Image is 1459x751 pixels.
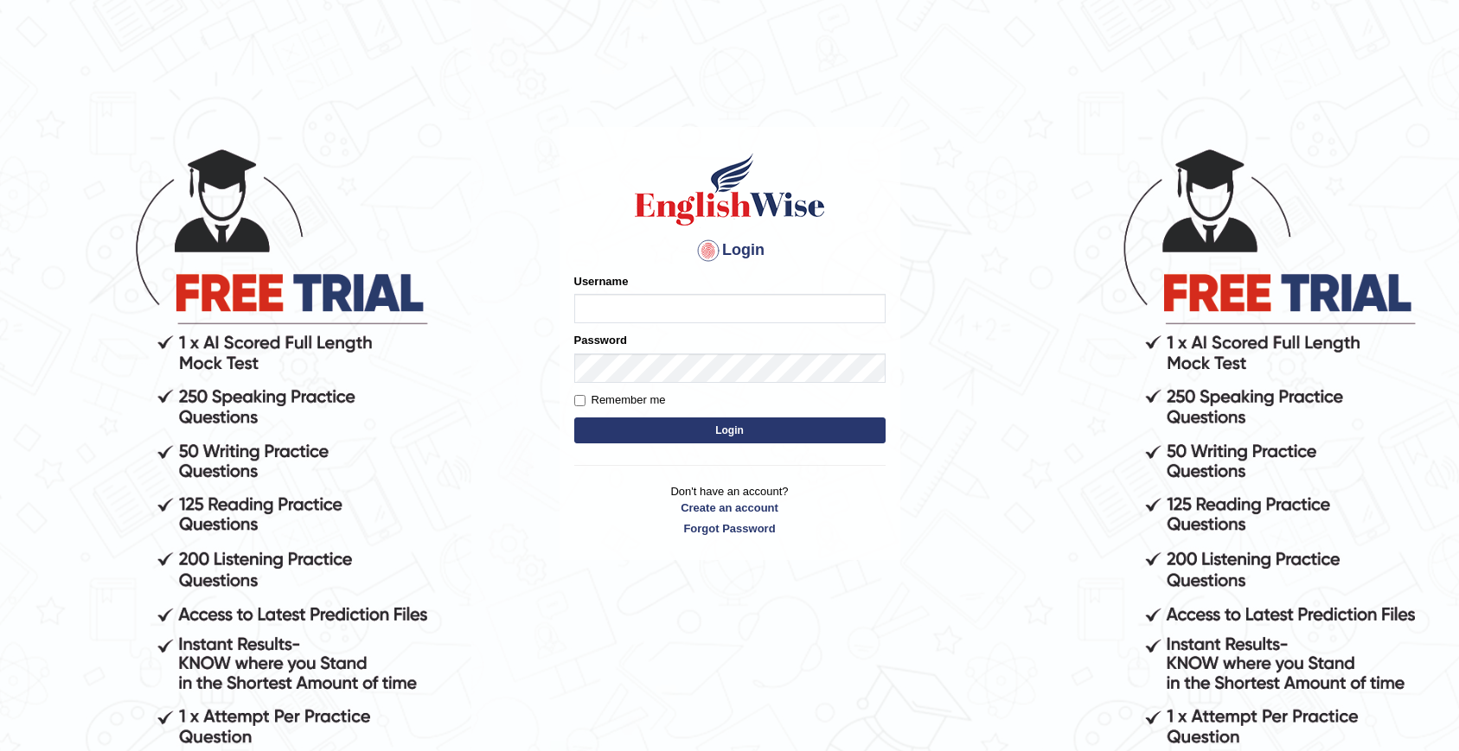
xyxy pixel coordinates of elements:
button: Login [574,417,886,443]
a: Create an account [574,500,886,516]
h4: Login [574,237,886,264]
label: Password [574,332,627,348]
a: Forgot Password [574,520,886,537]
p: Don't have an account? [574,483,886,537]
img: Logo of English Wise sign in for intelligent practice with AI [631,150,829,228]
input: Remember me [574,395,586,406]
label: Username [574,273,629,290]
label: Remember me [574,391,666,409]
